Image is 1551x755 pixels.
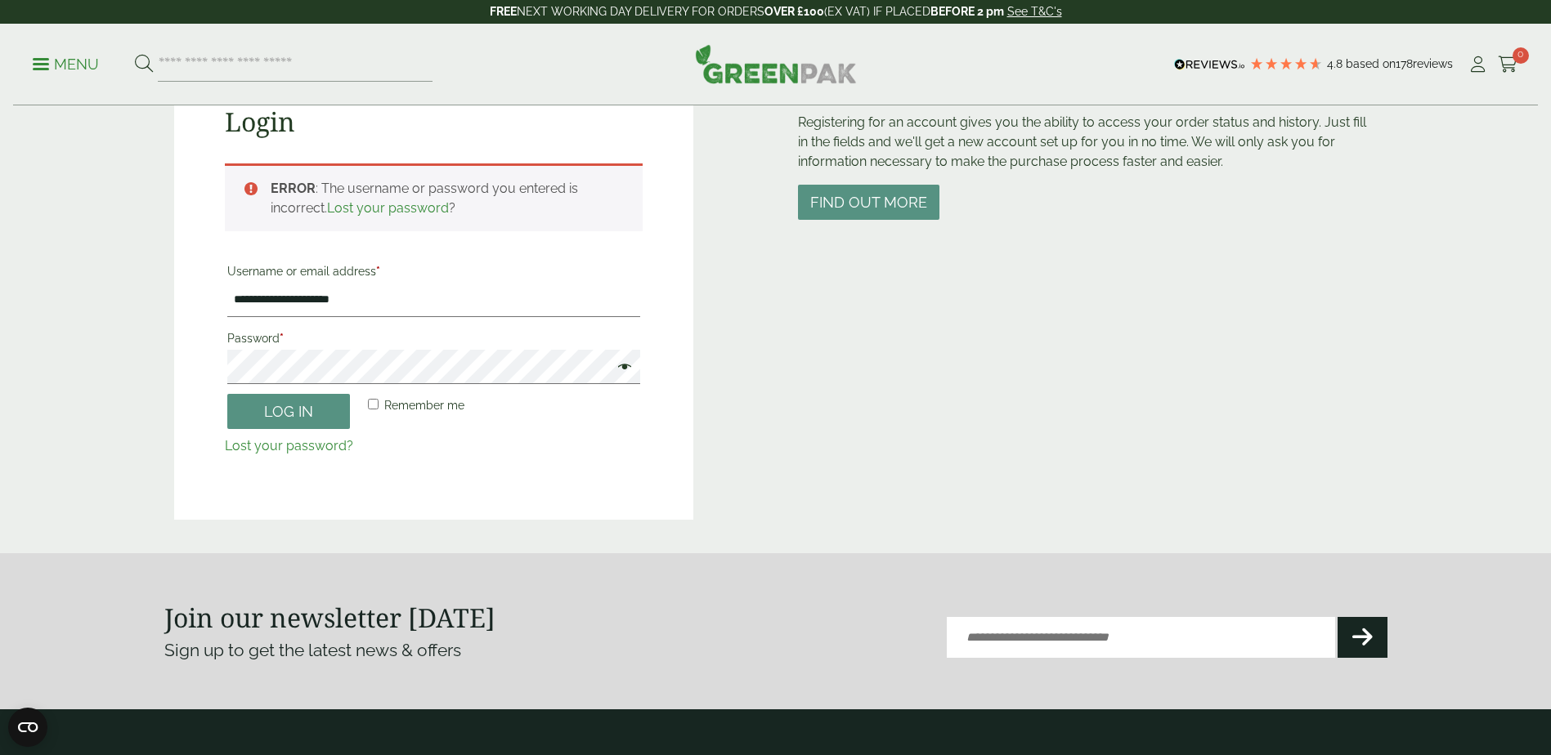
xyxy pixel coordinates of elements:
[164,600,495,635] strong: Join our newsletter [DATE]
[227,260,640,283] label: Username or email address
[227,394,350,429] button: Log in
[1346,57,1396,70] span: Based on
[384,399,464,412] span: Remember me
[271,179,616,218] li: : The username or password you entered is incorrect. ?
[695,44,857,83] img: GreenPak Supplies
[1007,5,1062,18] a: See T&C's
[1174,59,1245,70] img: REVIEWS.io
[225,438,353,453] a: Lost your password?
[164,637,715,663] p: Sign up to get the latest news & offers
[1396,57,1413,70] span: 178
[225,106,643,137] h2: Login
[8,708,47,747] button: Open CMP widget
[1513,47,1529,64] span: 0
[798,195,939,211] a: Find out more
[327,200,449,216] a: Lost your password
[1498,52,1518,77] a: 0
[1413,57,1453,70] span: reviews
[227,327,640,350] label: Password
[1498,56,1518,73] i: Cart
[1468,56,1488,73] i: My Account
[1249,56,1323,71] div: 4.78 Stars
[1327,57,1346,70] span: 4.8
[798,185,939,220] button: Find out more
[490,5,517,18] strong: FREE
[798,113,1378,172] p: Registering for an account gives you the ability to access your order status and history. Just fi...
[33,55,99,71] a: Menu
[764,5,824,18] strong: OVER £100
[33,55,99,74] p: Menu
[271,181,316,196] strong: ERROR
[368,399,379,409] input: Remember me
[930,5,1004,18] strong: BEFORE 2 pm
